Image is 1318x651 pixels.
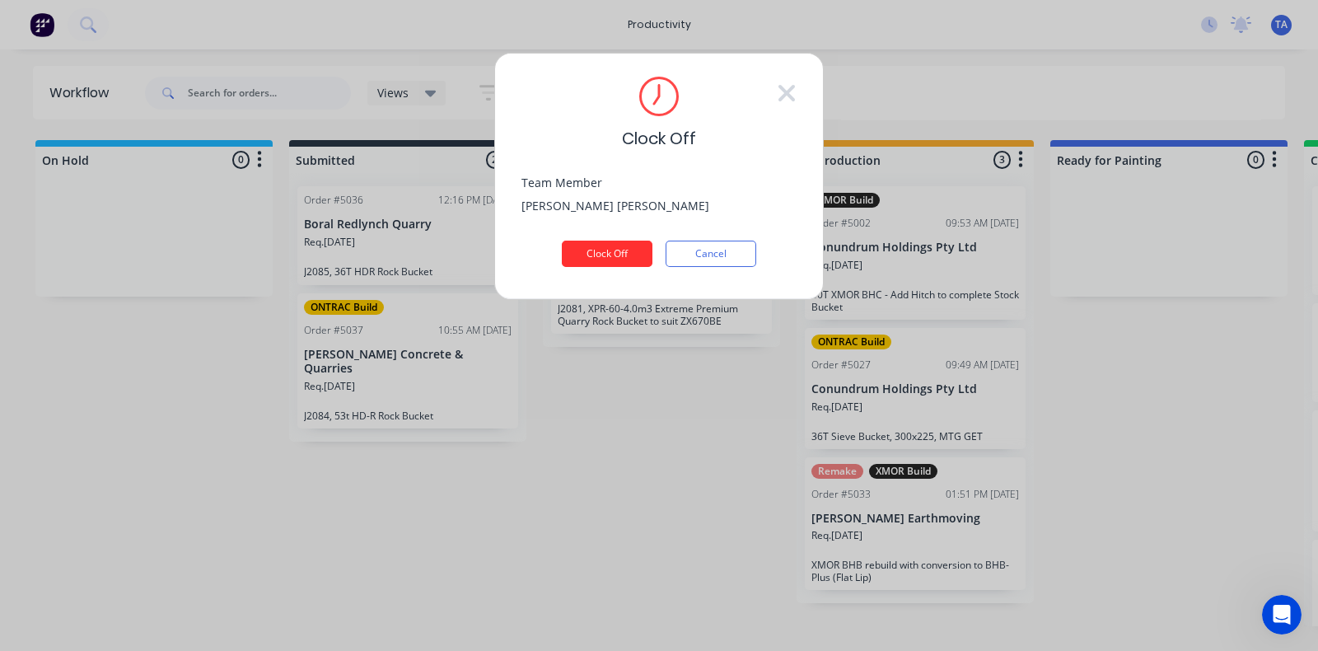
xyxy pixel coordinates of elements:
div: Team Member [521,177,797,189]
div: [PERSON_NAME] [PERSON_NAME] [521,193,797,214]
button: Clock Off [562,241,652,267]
span: Clock Off [622,126,696,151]
iframe: Intercom live chat [1262,595,1302,635]
button: Cancel [666,241,756,267]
